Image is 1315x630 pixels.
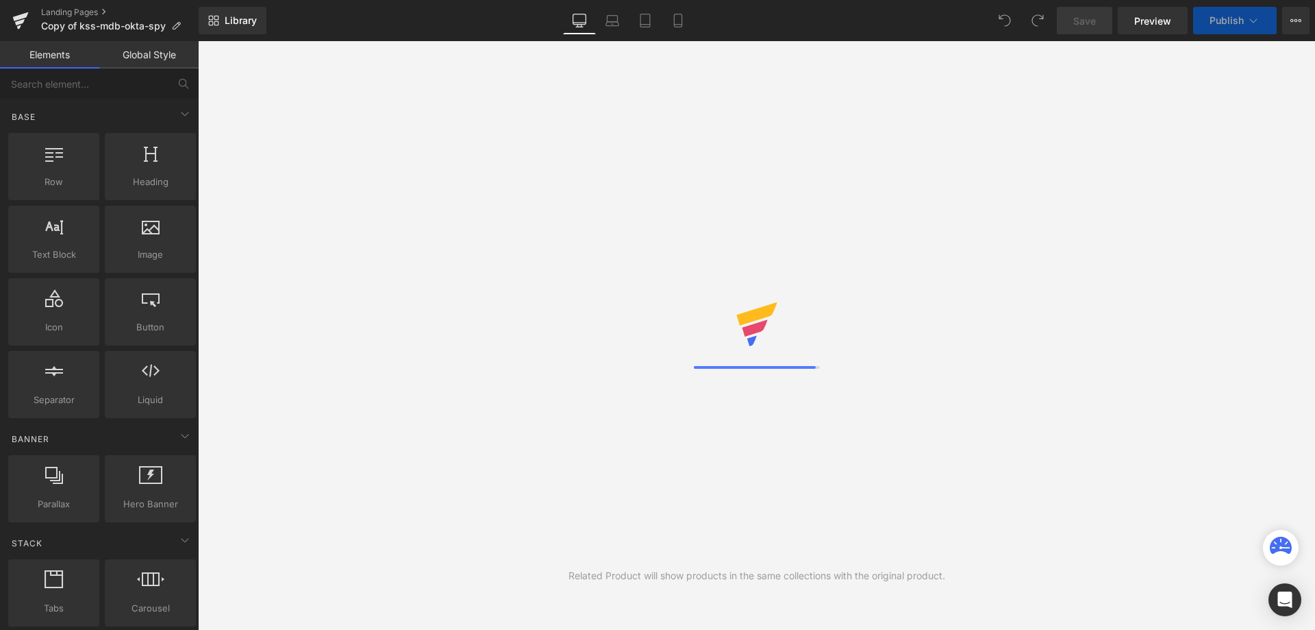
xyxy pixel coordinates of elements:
a: Landing Pages [41,7,199,18]
div: Related Product will show products in the same collections with the original product. [568,568,945,583]
span: Parallax [12,497,95,511]
a: Tablet [629,7,662,34]
button: Undo [991,7,1018,34]
button: More [1282,7,1310,34]
a: Mobile [662,7,694,34]
span: Tabs [12,601,95,616]
span: Publish [1210,15,1244,26]
a: Laptop [596,7,629,34]
span: Save [1073,14,1096,28]
button: Publish [1193,7,1277,34]
span: Carousel [109,601,192,616]
a: Preview [1118,7,1188,34]
span: Image [109,247,192,262]
span: Icon [12,320,95,335]
span: Text Block [12,247,95,262]
span: Preview [1134,14,1171,28]
button: Redo [1024,7,1051,34]
div: Open Intercom Messenger [1268,583,1301,616]
a: New Library [199,7,266,34]
span: Base [10,110,37,123]
a: Desktop [563,7,596,34]
span: Heading [109,175,192,189]
span: Button [109,320,192,335]
span: Row [12,175,95,189]
span: Copy of kss-mdb-okta-spy [41,21,166,32]
span: Hero Banner [109,497,192,511]
span: Stack [10,537,44,550]
span: Library [225,14,257,27]
a: Global Style [99,41,199,69]
span: Banner [10,433,51,446]
span: Separator [12,393,95,407]
span: Liquid [109,393,192,407]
